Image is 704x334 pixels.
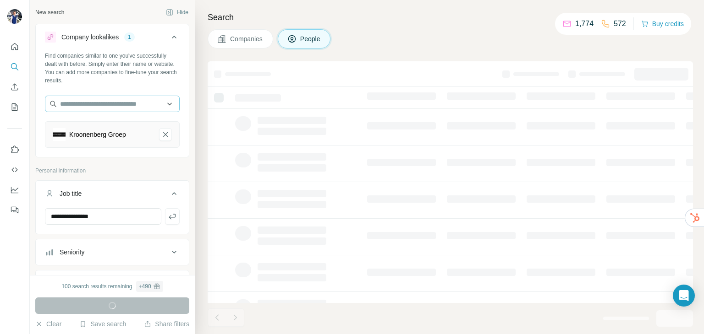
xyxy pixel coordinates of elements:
[575,18,594,29] p: 1,774
[60,248,84,257] div: Seniority
[230,34,264,43] span: Companies
[7,59,22,75] button: Search
[144,319,189,329] button: Share filters
[7,162,22,178] button: Use Surfe API
[61,281,163,292] div: 100 search results remaining
[7,79,22,95] button: Enrich CSV
[159,128,172,141] button: Kroonenberg Groep-remove-button
[36,241,189,263] button: Seniority
[7,202,22,218] button: Feedback
[60,189,82,198] div: Job title
[7,99,22,115] button: My lists
[139,282,151,291] div: + 490
[36,26,189,52] button: Company lookalikes1
[641,17,684,30] button: Buy credits
[673,285,695,307] div: Open Intercom Messenger
[159,5,195,19] button: Hide
[45,52,180,85] div: Find companies similar to one you've successfully dealt with before. Simply enter their name or w...
[35,167,189,175] p: Personal information
[61,32,119,42] div: Company lookalikes
[36,272,189,294] button: Department
[7,141,22,158] button: Use Surfe on LinkedIn
[79,319,126,329] button: Save search
[124,33,135,41] div: 1
[53,128,66,141] img: Kroonenberg Groep-logo
[36,183,189,208] button: Job title
[7,182,22,198] button: Dashboard
[300,34,321,43] span: People
[614,18,626,29] p: 572
[35,8,64,16] div: New search
[208,11,693,24] h4: Search
[35,319,61,329] button: Clear
[69,130,126,139] div: Kroonenberg Groep
[7,38,22,55] button: Quick start
[7,9,22,24] img: Avatar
